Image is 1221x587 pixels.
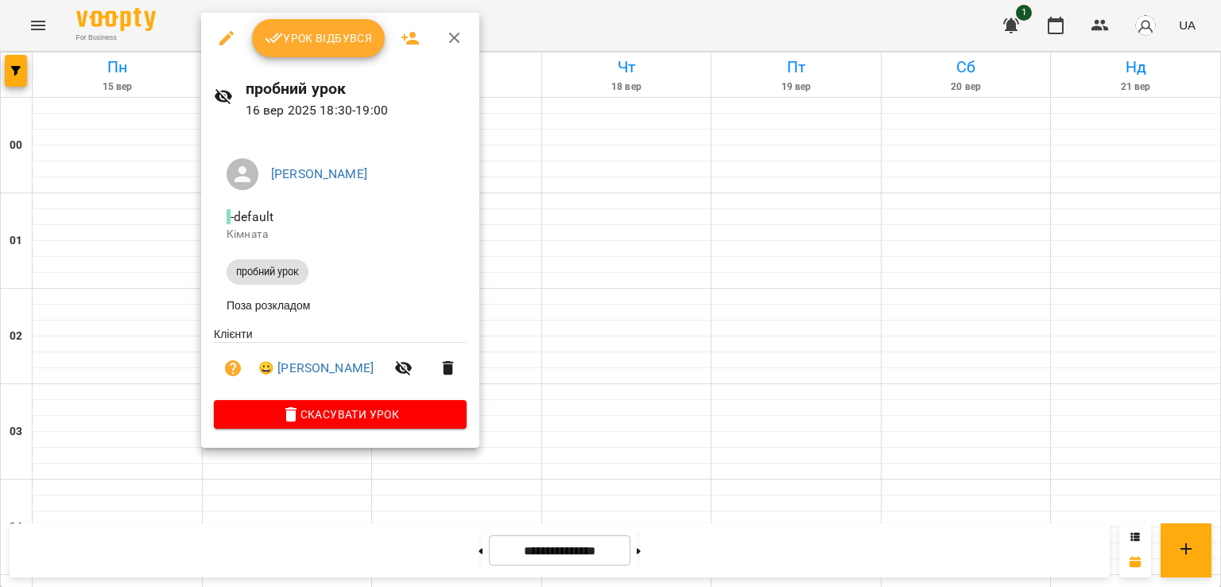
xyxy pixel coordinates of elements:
[246,76,467,101] h6: пробний урок
[227,227,454,243] p: Кімната
[214,291,467,320] li: Поза розкладом
[227,265,308,279] span: пробний урок
[227,209,277,224] span: - default
[227,405,454,424] span: Скасувати Урок
[271,166,367,181] a: [PERSON_NAME]
[265,29,373,48] span: Урок відбувся
[258,359,374,378] a: 😀 [PERSON_NAME]
[214,349,252,387] button: Візит ще не сплачено. Додати оплату?
[214,400,467,429] button: Скасувати Урок
[252,19,386,57] button: Урок відбувся
[214,326,467,400] ul: Клієнти
[246,101,467,120] p: 16 вер 2025 18:30 - 19:00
